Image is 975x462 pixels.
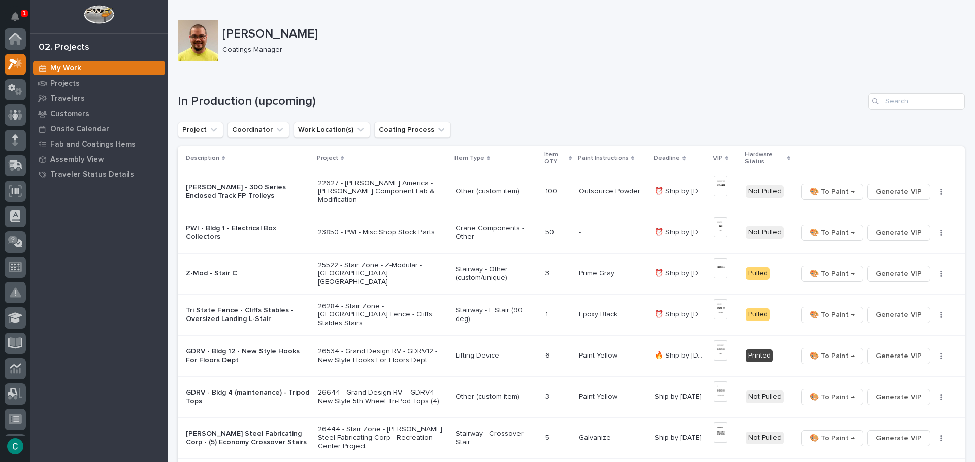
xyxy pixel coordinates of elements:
span: 🎨 To Paint → [810,309,855,321]
p: Paint Yellow [579,349,620,360]
p: 1 [22,10,26,17]
a: Customers [30,106,168,121]
a: Travelers [30,91,168,106]
p: GDRV - Bldg 12 - New Style Hooks For Floors Dept [186,347,310,365]
p: [PERSON_NAME] - 300 Series Enclosed Track FP Trolleys [186,183,310,200]
p: 100 [545,185,559,196]
p: Projects [50,79,80,88]
p: 50 [545,226,556,237]
p: Lifting Device [456,351,537,360]
img: Workspace Logo [84,5,114,24]
p: 3 [545,267,551,278]
tr: Z-Mod - Stair C25522 - Stair Zone - Z-Modular - [GEOGRAPHIC_DATA] [GEOGRAPHIC_DATA]Stairway - Oth... [178,253,965,294]
a: Onsite Calendar [30,121,168,136]
button: Coordinator [227,122,289,138]
p: Project [317,153,338,164]
span: Generate VIP [876,432,922,444]
p: [PERSON_NAME] Steel Fabricating Corp - (5) Economy Crossover Stairs [186,430,310,447]
p: 🔥 Ship by 8/22/25 [655,349,708,360]
button: 🎨 To Paint → [801,184,863,200]
p: Paint Instructions [578,153,629,164]
button: 🎨 To Paint → [801,225,863,241]
p: ⏰ Ship by 8/18/25 [655,267,708,278]
span: Generate VIP [876,309,922,321]
p: Item QTY [544,149,566,168]
button: Generate VIP [867,348,930,364]
button: users-avatar [5,436,26,457]
p: Prime Gray [579,267,616,278]
button: Generate VIP [867,184,930,200]
p: 23850 - PWI - Misc Shop Stock Parts [318,228,447,237]
p: 6 [545,349,552,360]
button: 🎨 To Paint → [801,389,863,405]
div: Notifications1 [13,12,26,28]
p: Tri State Fence - Cliffs Stables - Oversized Landing L-Stair [186,306,310,324]
p: Other (custom item) [456,187,537,196]
p: Customers [50,110,89,119]
div: Pulled [746,308,770,321]
p: Ship by [DATE] [655,432,704,442]
div: 02. Projects [39,42,89,53]
input: Search [868,93,965,110]
div: Pulled [746,267,770,280]
p: Traveler Status Details [50,170,134,180]
p: PWI - Bldg 1 - Electrical Box Collectors [186,224,310,241]
tr: [PERSON_NAME] - 300 Series Enclosed Track FP Trolleys22627 - [PERSON_NAME] America - [PERSON_NAME... [178,171,965,212]
a: Assembly View [30,152,168,167]
p: Stairway - Other (custom/unique) [456,265,537,282]
button: Project [178,122,223,138]
p: Ship by [DATE] [655,390,704,401]
tr: [PERSON_NAME] Steel Fabricating Corp - (5) Economy Crossover Stairs26444 - Stair Zone - [PERSON_N... [178,417,965,458]
p: 26644 - Grand Design RV - GDRV4 - New Style 5th Wheel Tri-Pod Tops (4) [318,388,447,406]
div: Not Pulled [746,432,784,444]
span: 🎨 To Paint → [810,391,855,403]
span: Generate VIP [876,268,922,280]
p: 26534 - Grand Design RV - GDRV12 - New Style Hooks For Floors Dept [318,347,447,365]
p: Hardware Status [745,149,785,168]
p: 26284 - Stair Zone - [GEOGRAPHIC_DATA] Fence - Cliffs Stables Stairs [318,302,447,328]
a: My Work [30,60,168,76]
p: VIP [713,153,723,164]
span: 🎨 To Paint → [810,350,855,362]
p: Other (custom item) [456,393,537,401]
p: My Work [50,64,81,73]
p: ⏰ Ship by 8/13/25 [655,185,708,196]
button: Generate VIP [867,307,930,323]
button: Coating Process [374,122,451,138]
p: Onsite Calendar [50,125,109,134]
p: 3 [545,390,551,401]
button: Generate VIP [867,389,930,405]
div: Printed [746,349,773,362]
p: 26444 - Stair Zone - [PERSON_NAME] Steel Fabricating Corp - Recreation Center Project [318,425,447,450]
button: Generate VIP [867,430,930,446]
div: Not Pulled [746,226,784,239]
span: 🎨 To Paint → [810,268,855,280]
p: Assembly View [50,155,104,164]
p: - [579,226,583,237]
p: Deadline [654,153,680,164]
button: Notifications [5,6,26,27]
p: Crane Components - Other [456,224,537,241]
tr: GDRV - Bldg 4 (maintenance) - Tripod Tops26644 - Grand Design RV - GDRV4 - New Style 5th Wheel Tr... [178,376,965,417]
p: ⏰ Ship by 8/20/25 [655,308,708,319]
p: Item Type [454,153,484,164]
h1: In Production (upcoming) [178,94,864,109]
button: 🎨 To Paint → [801,307,863,323]
p: 1 [545,308,550,319]
p: Outsource Powder Coat [579,185,648,196]
p: 22627 - [PERSON_NAME] America - [PERSON_NAME] Component Fab & Modification [318,179,447,204]
p: Stairway - L Stair (90 deg) [456,306,537,324]
span: Generate VIP [876,350,922,362]
span: Generate VIP [876,186,922,198]
p: [PERSON_NAME] [222,27,961,42]
p: 5 [545,432,551,442]
div: Not Pulled [746,185,784,198]
span: 🎨 To Paint → [810,227,855,239]
span: 🎨 To Paint → [810,186,855,198]
p: Coatings Manager [222,46,957,54]
tr: GDRV - Bldg 12 - New Style Hooks For Floors Dept26534 - Grand Design RV - GDRV12 - New Style Hook... [178,335,965,376]
p: 25522 - Stair Zone - Z-Modular - [GEOGRAPHIC_DATA] [GEOGRAPHIC_DATA] [318,261,447,287]
button: Generate VIP [867,225,930,241]
button: 🎨 To Paint → [801,348,863,364]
